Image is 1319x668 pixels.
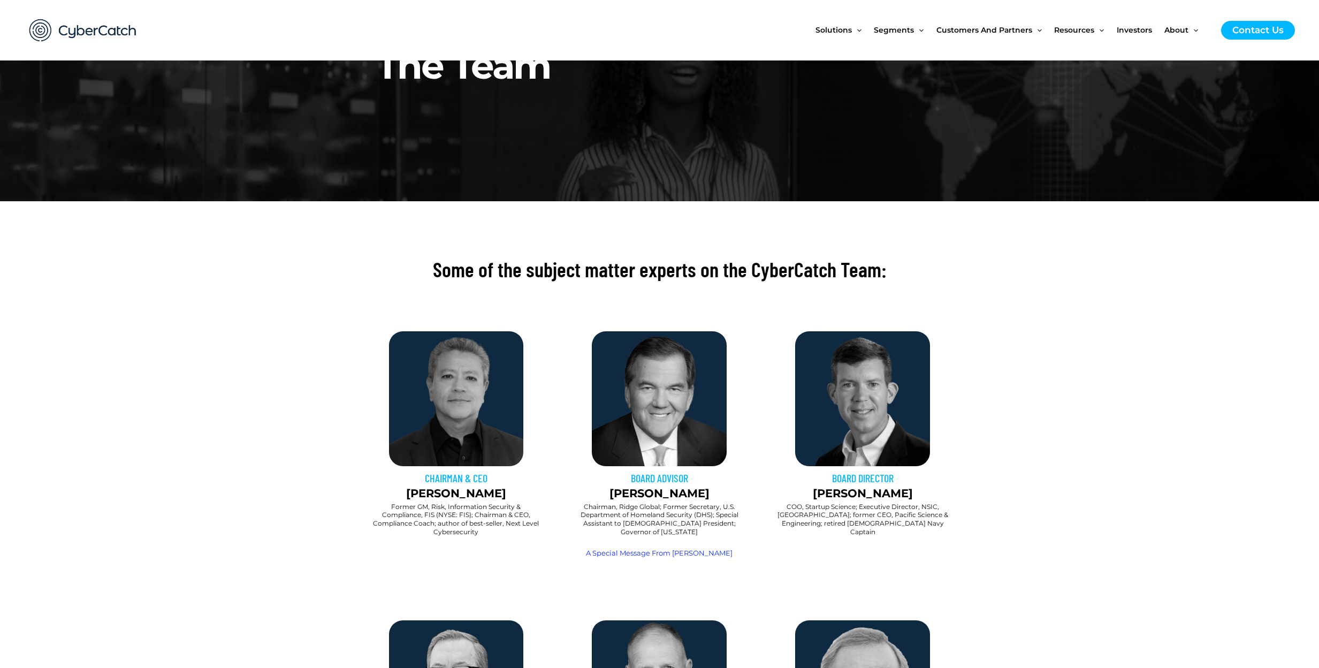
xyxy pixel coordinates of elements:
[1188,7,1198,52] span: Menu Toggle
[1054,7,1094,52] span: Resources
[1117,7,1164,52] a: Investors
[1164,7,1188,52] span: About
[1117,7,1152,52] span: Investors
[874,7,914,52] span: Segments
[360,256,959,283] h2: Some of the subject matter experts on the CyberCatch Team:
[777,503,948,536] h2: COO, Startup Science; Executive Director, NSIC, [GEOGRAPHIC_DATA]; former CEO, Pacific Science & ...
[371,503,542,536] h2: Former GM, Risk, Information Security & Compliance, FIS (NYSE: FIS); Chairman & CEO, Compliance C...
[815,7,1210,52] nav: Site Navigation: New Main Menu
[586,549,733,557] a: A Special Message From [PERSON_NAME]
[1032,7,1042,52] span: Menu Toggle
[815,7,852,52] span: Solutions
[563,471,756,485] h3: BOARD ADVISOR
[1094,7,1104,52] span: Menu Toggle
[563,485,756,502] p: [PERSON_NAME]
[936,7,1032,52] span: Customers and Partners
[19,8,147,52] img: CyberCatch
[766,471,959,485] h3: BOARD DIRECTOR
[360,471,553,485] h3: CHAIRMAN & CEO
[574,503,745,536] h2: Chairman, Ridge Global; Former Secretary, U.S. Department of Homeland Security (DHS); Special Ass...
[1221,21,1295,40] a: Contact Us
[852,7,861,52] span: Menu Toggle
[914,7,924,52] span: Menu Toggle
[766,485,959,502] p: [PERSON_NAME]
[360,485,553,502] p: [PERSON_NAME]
